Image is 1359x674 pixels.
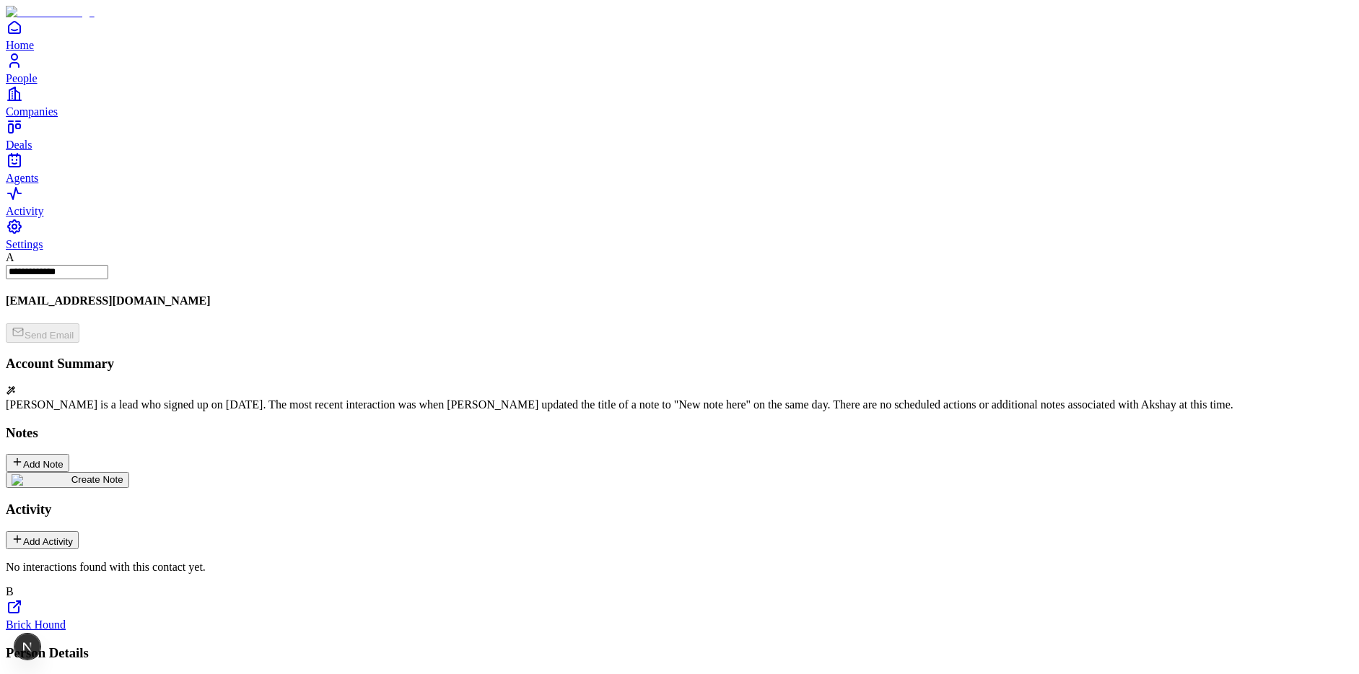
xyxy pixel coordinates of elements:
h3: Account Summary [6,356,1353,372]
span: Home [6,39,34,51]
span: Settings [6,238,43,250]
span: People [6,72,38,84]
button: Add Activity [6,531,79,549]
a: People [6,52,1353,84]
a: Agents [6,152,1353,184]
a: Companies [6,85,1353,118]
h3: Activity [6,502,1353,517]
div: Add Note [12,456,64,470]
span: Agents [6,172,38,184]
span: Companies [6,105,58,118]
button: Send Email [6,323,79,343]
a: Settings [6,218,1353,250]
h3: Person Details [6,645,1353,661]
h3: Notes [6,425,1353,441]
span: Create Note [71,474,123,485]
a: Activity [6,185,1353,217]
img: create note [12,474,71,486]
span: Deals [6,139,32,151]
span: Activity [6,205,43,217]
a: Deals [6,118,1353,151]
a: Brick Hound [6,618,66,631]
a: Home [6,19,1353,51]
h4: [EMAIL_ADDRESS][DOMAIN_NAME] [6,294,1353,307]
div: [PERSON_NAME] is a lead who signed up on [DATE]. The most recent interaction was when [PERSON_NAM... [6,398,1353,411]
p: No interactions found with this contact yet. [6,561,1353,574]
button: create noteCreate Note [6,472,129,488]
img: Item Brain Logo [6,6,95,19]
button: Add Note [6,454,69,472]
div: B [6,585,1353,598]
div: A [6,251,1353,264]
